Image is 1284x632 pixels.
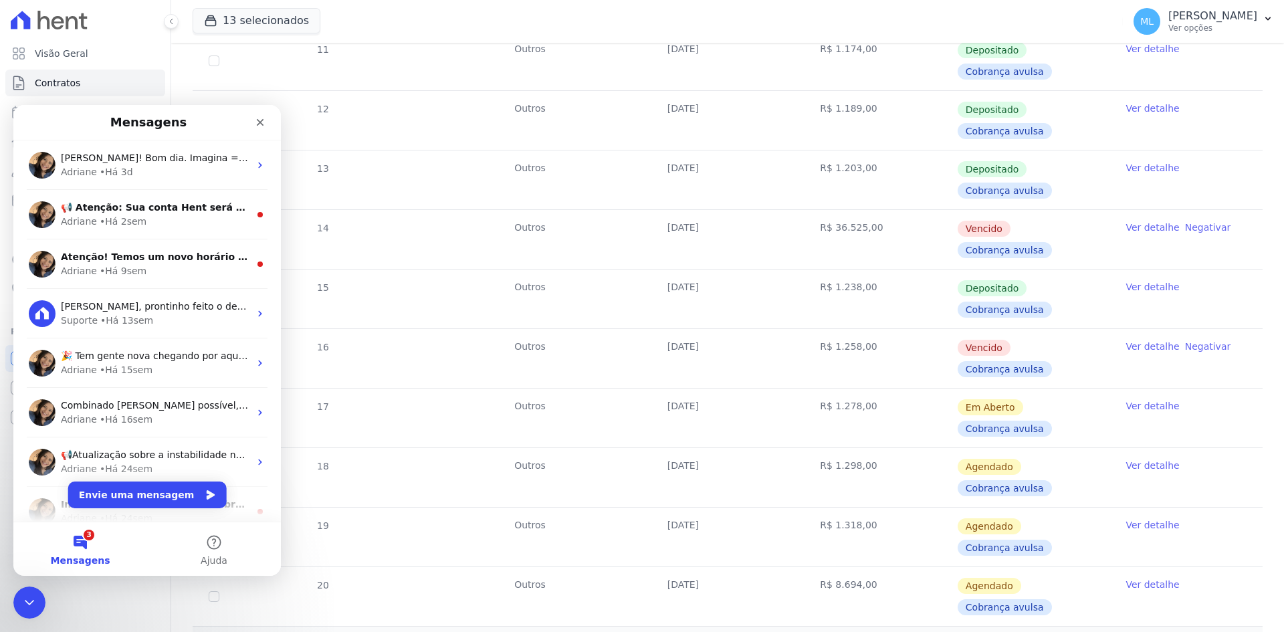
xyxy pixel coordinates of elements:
[47,110,84,124] div: Adriane
[498,567,651,626] td: Outros
[5,99,165,126] a: Parcelas
[804,567,957,626] td: R$ 8.694,00
[316,461,329,471] span: 18
[316,401,329,412] span: 17
[1140,17,1154,26] span: ML
[1126,578,1179,591] a: Ver detalhe
[651,329,805,388] td: [DATE]
[651,508,805,566] td: [DATE]
[958,340,1010,356] span: Vencido
[804,448,957,507] td: R$ 1.298,00
[47,209,84,223] div: Suporte
[87,209,140,223] div: • Há 13sem
[47,47,423,58] span: [PERSON_NAME]! Bom dia. Imagina = ) Muito obrigada e para você tambem. 🌻
[958,123,1052,139] span: Cobrança avulsa
[498,508,651,566] td: Outros
[958,599,1052,615] span: Cobrança avulsa
[804,150,957,209] td: R$ 1.203,00
[47,407,84,421] div: Adriane
[86,258,139,272] div: • Há 15sem
[1126,340,1179,353] a: Ver detalhe
[958,421,1052,437] span: Cobrança avulsa
[498,389,651,447] td: Outros
[498,448,651,507] td: Outros
[316,342,329,352] span: 16
[651,31,805,90] td: [DATE]
[5,70,165,96] a: Contratos
[1126,518,1179,532] a: Ver detalhe
[651,91,805,150] td: [DATE]
[13,105,281,576] iframe: Intercom live chat
[1126,280,1179,294] a: Ver detalhe
[958,183,1052,199] span: Cobrança avulsa
[958,64,1052,80] span: Cobrança avulsa
[15,344,42,371] img: Profile image for Adriane
[1123,3,1284,40] button: ML [PERSON_NAME] Ver opções
[804,31,957,90] td: R$ 1.174,00
[1126,221,1179,234] a: Ver detalhe
[1168,9,1257,23] p: [PERSON_NAME]
[1126,42,1179,56] a: Ver detalhe
[804,389,957,447] td: R$ 1.278,00
[1126,399,1179,413] a: Ver detalhe
[498,150,651,209] td: Outros
[5,375,165,401] a: Conta Hent
[5,345,165,372] a: Recebíveis
[958,399,1023,415] span: Em Aberto
[15,96,42,123] img: Profile image for Adriane
[5,158,165,185] a: Clientes
[316,580,329,591] span: 20
[958,221,1010,237] span: Vencido
[209,591,219,602] input: default
[35,47,88,60] span: Visão Geral
[958,361,1052,377] span: Cobrança avulsa
[498,270,651,328] td: Outros
[804,91,957,150] td: R$ 1.189,00
[1168,23,1257,33] p: Ver opções
[1126,459,1179,472] a: Ver detalhe
[35,76,80,90] span: Contratos
[5,40,165,67] a: Visão Geral
[86,407,139,421] div: • Há 24sem
[86,308,139,322] div: • Há 16sem
[651,150,805,209] td: [DATE]
[86,357,139,371] div: • Há 24sem
[958,42,1027,58] span: Depositado
[651,448,805,507] td: [DATE]
[1185,341,1231,352] a: Negativar
[209,56,219,66] input: Só é possível selecionar pagamentos em aberto
[37,451,97,460] span: Mensagens
[15,294,42,321] img: Profile image for Adriane
[958,540,1052,556] span: Cobrança avulsa
[15,393,42,420] img: Profile image for Adriane
[13,587,45,619] iframe: Intercom live chat
[86,60,120,74] div: • Há 3d
[1126,161,1179,175] a: Ver detalhe
[316,163,329,174] span: 13
[958,480,1052,496] span: Cobrança avulsa
[958,242,1052,258] span: Cobrança avulsa
[316,223,329,233] span: 14
[47,159,84,173] div: Adriane
[47,258,84,272] div: Adriane
[498,329,651,388] td: Outros
[958,518,1021,534] span: Agendado
[134,417,267,471] button: Ajuda
[498,31,651,90] td: Outros
[804,329,957,388] td: R$ 1.258,00
[193,8,320,33] button: 13 selecionados
[47,196,365,207] span: [PERSON_NAME], prontinho feito o descarte conforme solicitado. =)
[958,459,1021,475] span: Agendado
[1126,102,1179,115] a: Ver detalhe
[187,451,214,460] span: Ajuda
[5,246,165,273] a: Crédito
[15,245,42,272] img: Profile image for Adriane
[651,210,805,269] td: [DATE]
[316,282,329,293] span: 15
[15,195,42,222] img: Profile image for Suporte
[47,357,84,371] div: Adriane
[651,270,805,328] td: [DATE]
